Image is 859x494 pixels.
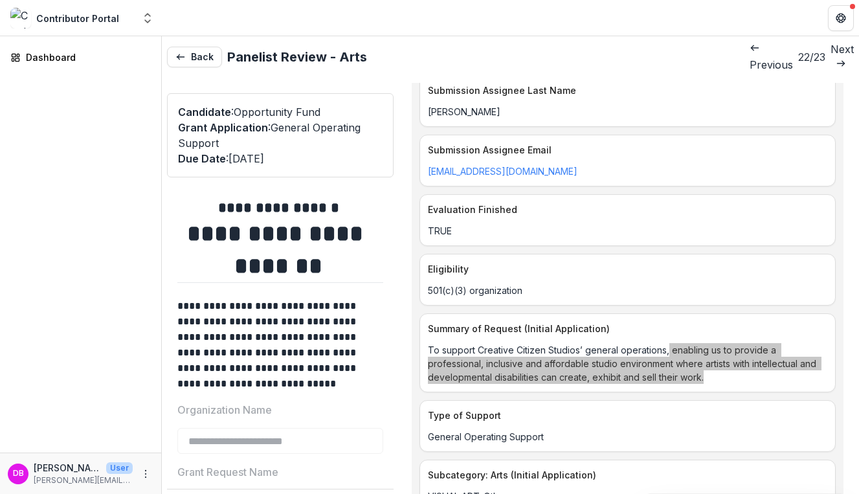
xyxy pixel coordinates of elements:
[428,143,822,157] p: Submission Assignee Email
[750,57,793,73] p: previous
[5,47,156,68] a: Dashboard
[428,105,827,118] p: [PERSON_NAME]
[428,322,822,335] p: Summary of Request (Initial Application)
[178,152,226,165] span: Due Date
[828,5,854,31] button: Get Help
[10,8,31,28] img: Contributor Portal
[227,49,367,65] h2: Panelist Review - Arts
[36,12,119,25] div: Contributor Portal
[178,106,231,118] span: Candidate
[26,51,146,64] div: Dashboard
[34,461,101,475] p: [PERSON_NAME]
[831,41,854,57] p: next
[167,47,222,67] button: Back
[428,284,827,297] p: 501(c)(3) organization
[428,224,827,238] p: TRUE
[428,84,822,97] p: Submission Assignee Last Name
[750,41,793,73] a: previous
[428,409,822,422] p: Type of Support
[177,464,278,480] p: Grant Request Name
[177,402,272,418] p: Organization Name
[34,475,133,486] p: [PERSON_NAME][EMAIL_ADDRESS][DOMAIN_NAME]
[138,466,153,482] button: More
[139,5,157,31] button: Open entity switcher
[178,120,383,151] p: : General Operating Support
[428,262,822,276] p: Eligibility
[428,468,822,482] p: Subcategory: Arts (Initial Application)
[428,343,827,384] p: To support Creative Citizen Studios’ general operations, enabling us to provide a professional, i...
[178,121,268,134] span: Grant Application
[428,430,827,443] p: General Operating Support
[178,151,383,166] p: : [DATE]
[13,469,24,478] div: Dana Bishop-Root
[428,166,577,177] a: [EMAIL_ADDRESS][DOMAIN_NAME]
[178,104,383,120] p: : Opportunity Fund
[798,49,825,65] p: 22 / 23
[428,203,822,216] p: Evaluation Finished
[106,462,133,474] p: User
[831,41,854,73] a: next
